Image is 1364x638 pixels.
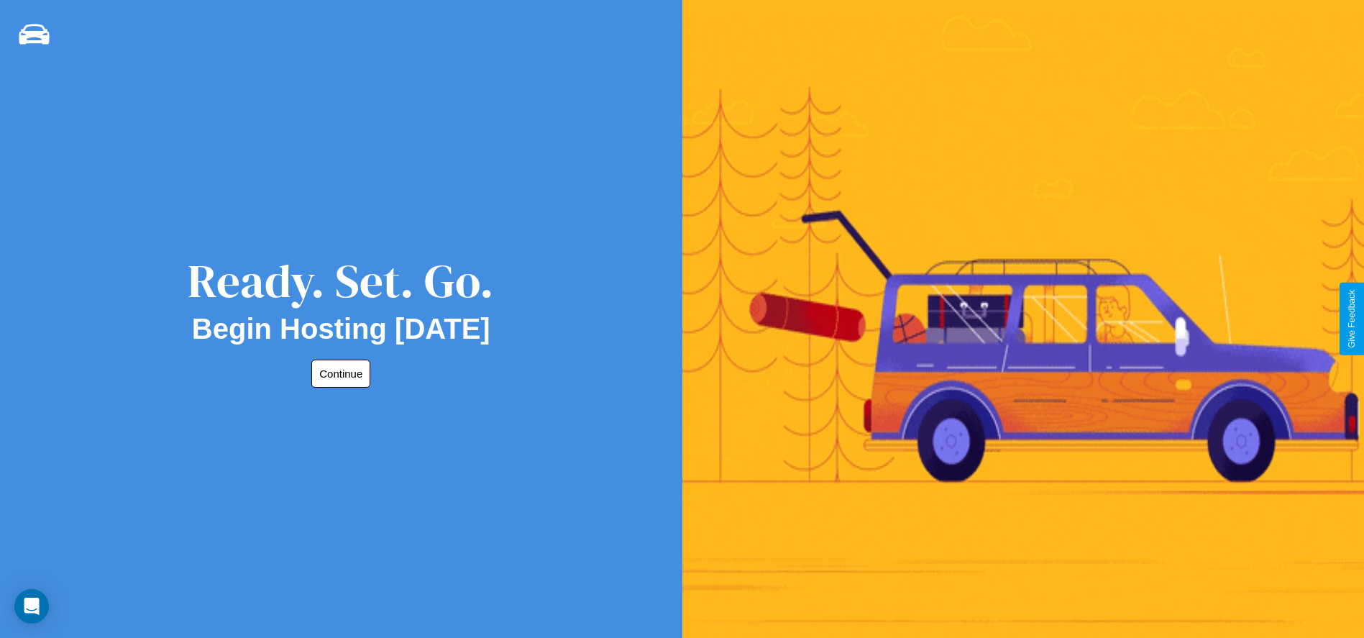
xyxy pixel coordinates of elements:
div: Open Intercom Messenger [14,589,49,624]
button: Continue [311,360,370,388]
div: Ready. Set. Go. [188,249,494,313]
div: Give Feedback [1347,290,1357,348]
h2: Begin Hosting [DATE] [192,313,490,345]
